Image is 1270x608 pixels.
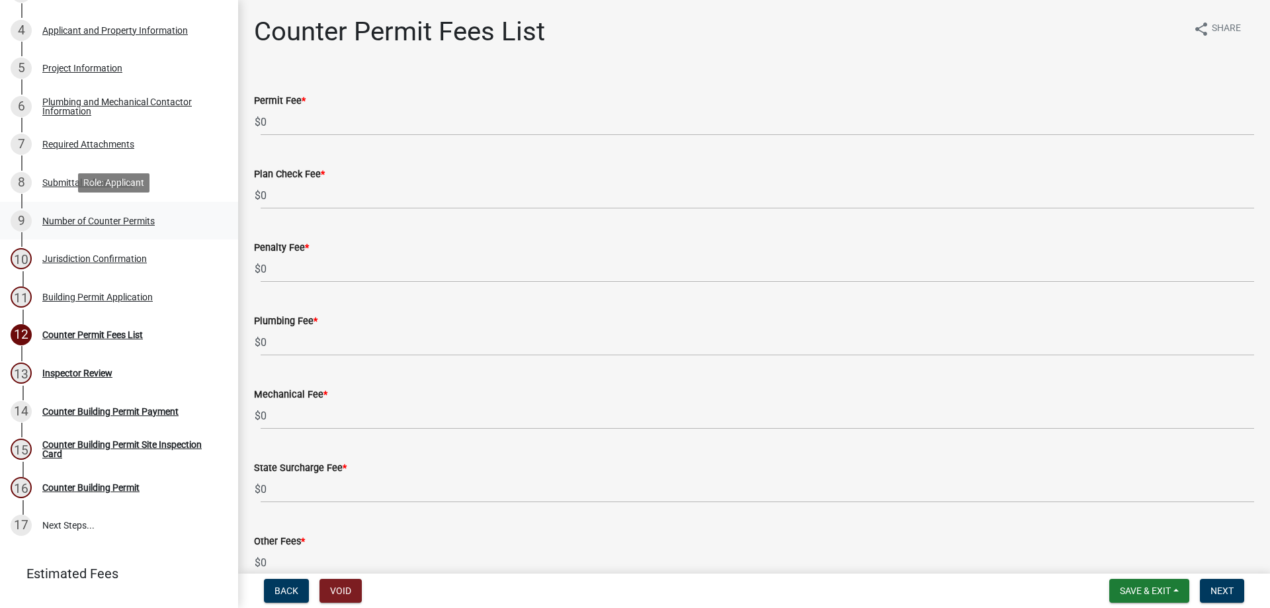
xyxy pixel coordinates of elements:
div: Role: Applicant [78,173,149,193]
div: Required Attachments [42,140,134,149]
div: Counter Building Permit Payment [42,407,179,416]
h1: Counter Permit Fees List [254,16,545,48]
span: Back [275,586,298,596]
div: 17 [11,515,32,536]
div: 16 [11,477,32,498]
label: Other Fees [254,537,305,546]
span: $ [254,182,261,209]
span: Next [1210,586,1234,596]
div: 14 [11,401,32,422]
div: Project Information [42,64,122,73]
label: Mechanical Fee [254,390,327,400]
div: Number of Counter Permits [42,216,155,226]
label: Penalty Fee [254,243,309,253]
span: $ [254,255,261,282]
div: Plumbing and Mechanical Contactor Information [42,97,217,116]
div: Inspector Review [42,369,112,378]
span: $ [254,476,261,503]
label: State Surcharge Fee [254,464,347,473]
span: $ [254,109,261,136]
span: $ [254,329,261,356]
div: 15 [11,439,32,460]
a: Estimated Fees [11,560,217,587]
div: Building Permit Application [42,292,153,302]
div: Jurisdiction Confirmation [42,254,147,263]
span: $ [254,549,261,576]
div: 4 [11,20,32,41]
div: 7 [11,134,32,155]
label: Permit Fee [254,97,306,106]
div: Counter Permit Fees List [42,330,143,339]
div: 8 [11,172,32,193]
label: Plan Check Fee [254,170,325,179]
div: Applicant and Property Information [42,26,188,35]
div: Submittal Information [42,178,133,187]
div: Counter Building Permit [42,483,140,492]
div: 10 [11,248,32,269]
button: Next [1200,579,1244,603]
span: Share [1212,21,1241,37]
div: 9 [11,210,32,232]
div: 6 [11,96,32,117]
i: share [1193,21,1209,37]
label: Plumbing Fee [254,317,317,326]
div: Counter Building Permit Site Inspection Card [42,440,217,458]
span: $ [254,402,261,429]
button: Void [319,579,362,603]
div: 11 [11,286,32,308]
div: 5 [11,58,32,79]
div: 12 [11,324,32,345]
button: Save & Exit [1109,579,1189,603]
div: 13 [11,363,32,384]
span: Save & Exit [1120,586,1171,596]
button: shareShare [1183,16,1251,42]
button: Back [264,579,309,603]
